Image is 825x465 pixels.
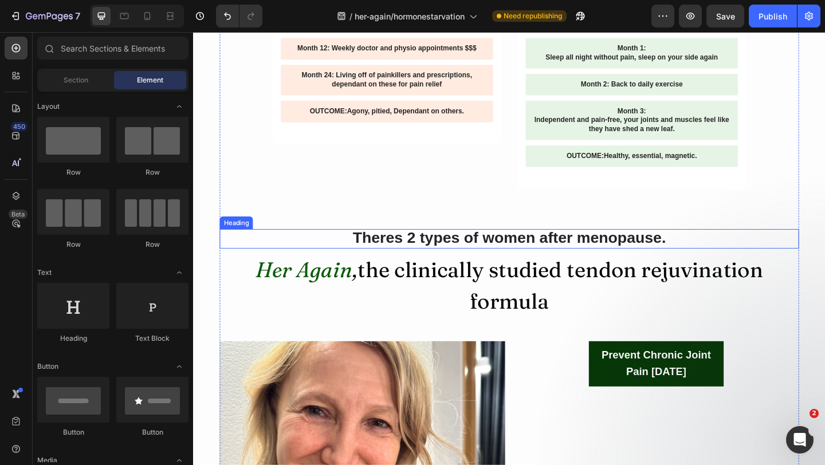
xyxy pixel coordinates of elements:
[37,361,58,372] span: Button
[37,167,109,178] div: Row
[116,167,188,178] div: Row
[349,10,352,22] span: /
[68,244,173,272] i: Her Again
[5,5,85,27] button: 7
[170,357,188,376] span: Toggle open
[116,239,188,250] div: Row
[64,75,88,85] span: Section
[504,11,562,21] span: Need republishing
[444,345,563,357] strong: Prevent Chronic Joint
[355,10,465,22] span: her-again/hormonestarvation
[116,427,188,438] div: Button
[11,122,27,131] div: 450
[371,91,583,111] p: Independent and pain-free, your joints and muscles feel like they have shed a new leaf.
[170,97,188,116] span: Toggle open
[37,37,188,60] input: Search Sections & Elements
[759,10,787,22] div: Publish
[471,362,536,375] strong: Pain [DATE]
[371,130,583,140] p: Healthy, essential, magnetic.
[37,239,109,250] div: Row
[406,130,447,139] strong: OUTCOME:
[37,333,109,344] div: Heading
[716,11,735,21] span: Save
[749,5,797,27] button: Publish
[170,263,188,282] span: Toggle open
[37,101,60,112] span: Layout
[174,214,514,232] strong: Theres 2 types of women after menopause.
[786,426,814,454] iframe: Intercom live chat
[193,32,825,465] iframe: Design area
[216,5,262,27] div: Undo/Redo
[371,52,583,62] p: Month 2: Back to daily exercise
[137,75,163,85] span: Element
[706,5,744,27] button: Save
[810,409,819,418] span: 2
[37,267,52,278] span: Text
[37,427,109,438] div: Button
[31,202,62,212] div: Heading
[75,9,80,23] p: 7
[173,244,179,272] i: ,
[371,81,583,91] p: Month 3:
[30,241,658,310] p: the clinically studied tendon rejuvination formula
[430,336,577,385] a: Prevent Chronic JointPain [DATE]
[116,333,188,344] div: Text Block
[9,210,27,219] div: Beta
